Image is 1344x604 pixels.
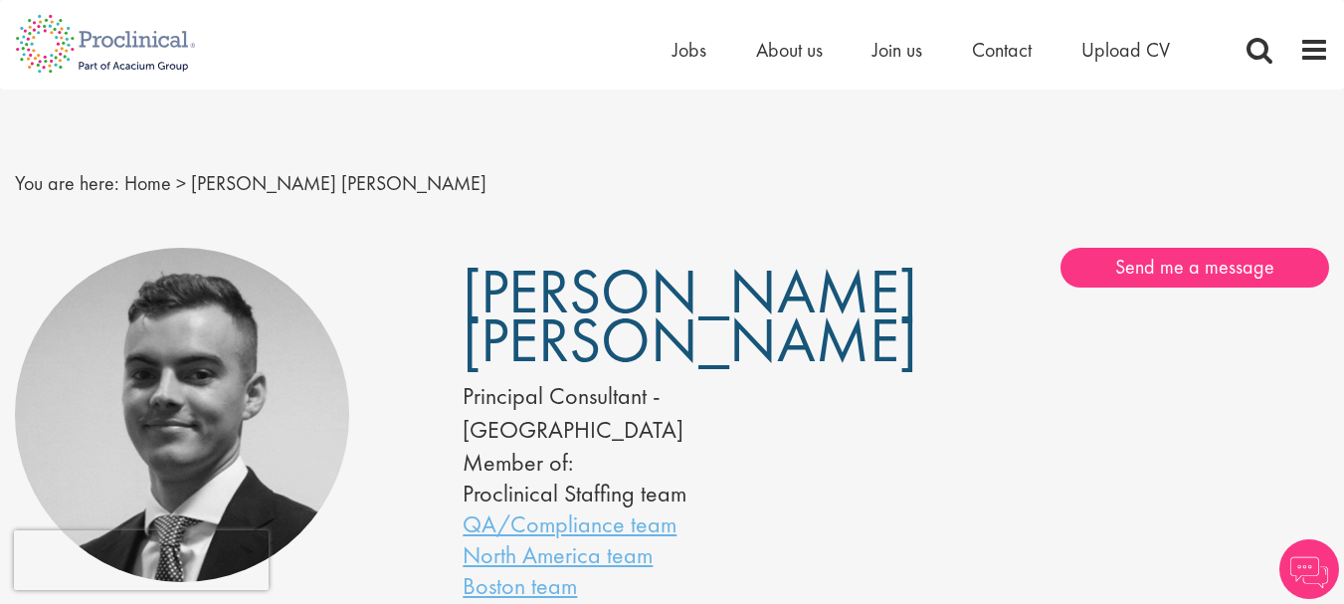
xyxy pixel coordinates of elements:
span: You are here: [15,170,119,196]
div: Principal Consultant - [GEOGRAPHIC_DATA] [463,379,836,448]
li: Proclinical Staffing team [463,478,836,508]
a: Join us [872,37,922,63]
a: Contact [972,37,1032,63]
a: About us [756,37,823,63]
a: Boston team [463,570,577,601]
span: [PERSON_NAME] [PERSON_NAME] [463,252,917,380]
span: > [176,170,186,196]
a: breadcrumb link [124,170,171,196]
a: Jobs [672,37,706,63]
label: Member of: [463,447,573,478]
a: QA/Compliance team [463,508,676,539]
a: North America team [463,539,653,570]
iframe: reCAPTCHA [14,530,269,590]
a: Upload CV [1081,37,1170,63]
img: Alex Bill [15,248,349,582]
a: Send me a message [1060,248,1329,288]
span: [PERSON_NAME] [PERSON_NAME] [191,170,486,196]
img: Chatbot [1279,539,1339,599]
